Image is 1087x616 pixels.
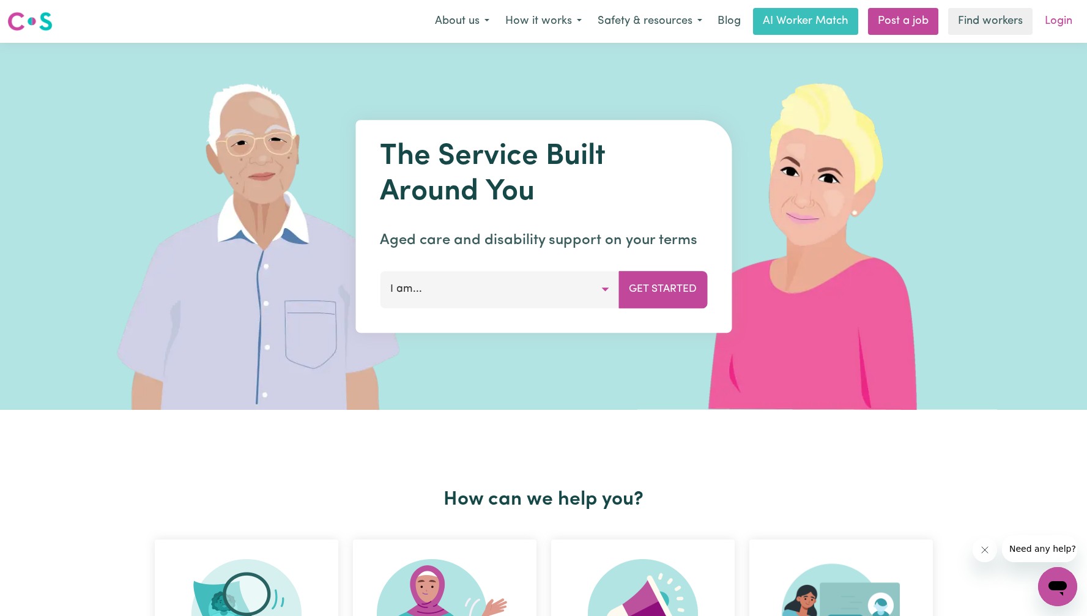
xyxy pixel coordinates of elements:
[380,271,619,308] button: I am...
[753,8,858,35] a: AI Worker Match
[1038,567,1077,606] iframe: Button to launch messaging window
[1002,535,1077,562] iframe: Message from company
[7,10,53,32] img: Careseekers logo
[7,7,53,35] a: Careseekers logo
[380,229,707,251] p: Aged care and disability support on your terms
[710,8,748,35] a: Blog
[618,271,707,308] button: Get Started
[590,9,710,34] button: Safety & resources
[948,8,1033,35] a: Find workers
[973,538,997,562] iframe: Close message
[868,8,938,35] a: Post a job
[497,9,590,34] button: How it works
[147,488,940,511] h2: How can we help you?
[427,9,497,34] button: About us
[380,139,707,210] h1: The Service Built Around You
[1037,8,1080,35] a: Login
